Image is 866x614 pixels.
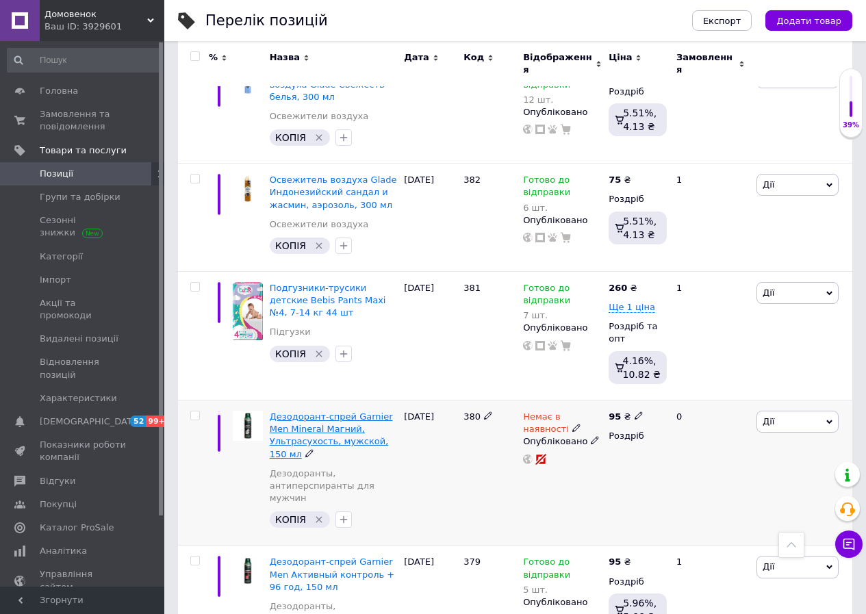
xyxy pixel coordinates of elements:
span: 381 [463,283,481,293]
svg: Видалити мітку [314,240,324,251]
span: Показники роботи компанії [40,439,127,463]
span: Експорт [703,16,741,26]
span: КОПІЯ [275,240,306,251]
div: 1 [668,55,753,164]
b: 75 [609,175,621,185]
span: Відновлення позицій [40,356,127,381]
a: Підгузки [270,326,311,338]
div: 1 [668,164,753,272]
span: КОПІЯ [275,514,306,525]
img: Дезодорант-спрей Garnier Men Активный контроль + 96 год, 150 мл [233,556,263,586]
div: Опубліковано [523,596,602,609]
span: Готово до відправки [523,175,570,201]
span: 52 [130,415,146,427]
span: 5.51%, 4.13 ₴ [623,216,657,240]
span: Дата [404,51,429,64]
span: Акції та промокоди [40,297,127,322]
span: 4.16%, 10.82 ₴ [623,355,661,380]
div: Опубліковано [523,214,602,227]
div: 1 [668,271,753,400]
span: Замовлення [676,51,735,76]
img: Освежитель воздуха Glade Индонезийский сандал и жасмин, аэрозоль, 300 мл [233,174,263,204]
div: Опубліковано [523,106,602,118]
a: Освежитель воздуха Glade Индонезийский сандал и жасмин, аэрозоль, 300 мл [270,175,397,209]
span: Готово до відправки [523,557,570,583]
div: ₴ [609,174,631,186]
div: 5 шт. [523,585,602,595]
div: Роздріб [609,576,665,588]
span: Дії [763,287,774,298]
span: Управління сайтом [40,568,127,593]
div: 6 шт. [523,203,602,213]
span: [DEMOGRAPHIC_DATA] [40,415,141,428]
span: Покупці [40,498,77,511]
span: Характеристики [40,392,117,405]
span: 382 [463,175,481,185]
span: КОПІЯ [275,348,306,359]
div: Опубліковано [523,435,602,448]
span: КОПІЯ [275,132,306,143]
span: Відображення [523,51,592,76]
div: [DATE] [400,400,460,546]
div: Роздріб та опт [609,320,665,345]
a: Подгузники-трусики детские Bebis Pants Maxi №4, 7-14 кг 44 шт [270,283,386,318]
input: Пошук [7,48,162,73]
span: Додати товар [776,16,841,26]
span: 380 [463,411,481,422]
span: Позиції [40,168,73,180]
div: 12 шт. [523,94,602,105]
span: Відгуки [40,475,75,487]
button: Експорт [692,10,752,31]
span: Дії [763,416,774,426]
span: Назва [270,51,300,64]
span: % [209,51,218,64]
a: Освежители воздуха [270,218,369,231]
div: [DATE] [400,164,460,272]
svg: Видалити мітку [314,132,324,143]
b: 260 [609,283,627,293]
button: Чат з покупцем [835,530,863,558]
span: Ціна [609,51,632,64]
svg: Видалити мітку [314,348,324,359]
span: 99+ [146,415,168,427]
a: Дезодорант-спрей Garnier Men Активный контроль + 96 год, 150 мл [270,557,394,591]
span: Головна [40,85,78,97]
div: Опубліковано [523,322,602,334]
div: 0 [668,400,753,546]
b: 95 [609,411,621,422]
div: Роздріб [609,86,665,98]
span: Видалені позиції [40,333,118,345]
span: Готово до відправки [523,283,570,309]
div: Ваш ID: 3929601 [44,21,164,33]
span: Сезонні знижки [40,214,127,239]
span: 379 [463,557,481,567]
svg: Видалити мітку [314,514,324,525]
span: Групи та добірки [40,191,120,203]
div: ₴ [609,282,637,294]
span: Немає в наявності [523,411,569,438]
div: Роздріб [609,430,665,442]
div: 39% [840,120,862,130]
span: Каталог ProSale [40,522,114,534]
div: Перелік позицій [205,14,328,28]
span: Дії [763,179,774,190]
div: 7 шт. [523,310,602,320]
a: Дезодоранты, антиперспиранты для мужчин [270,468,397,505]
span: Замовлення та повідомлення [40,108,127,133]
b: 95 [609,557,621,567]
span: Імпорт [40,274,71,286]
span: Дії [763,561,774,572]
div: ₴ [609,411,643,423]
span: Код [463,51,484,64]
span: Категорії [40,251,83,263]
a: Освежители воздуха [270,110,369,123]
div: [DATE] [400,271,460,400]
span: Аналітика [40,545,87,557]
img: Дезодорант-спрей Garnier Men Mineral Магний, Ультрасухость, мужской, 150 мл [233,411,263,441]
span: Дезодорант-спрей Garnier Men Mineral Магний, Ультрасухость, мужской, 150 мл [270,411,393,459]
a: Аэрозольный освежитель воздуха Glade Свежесть белья, 300 мл [270,66,391,101]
